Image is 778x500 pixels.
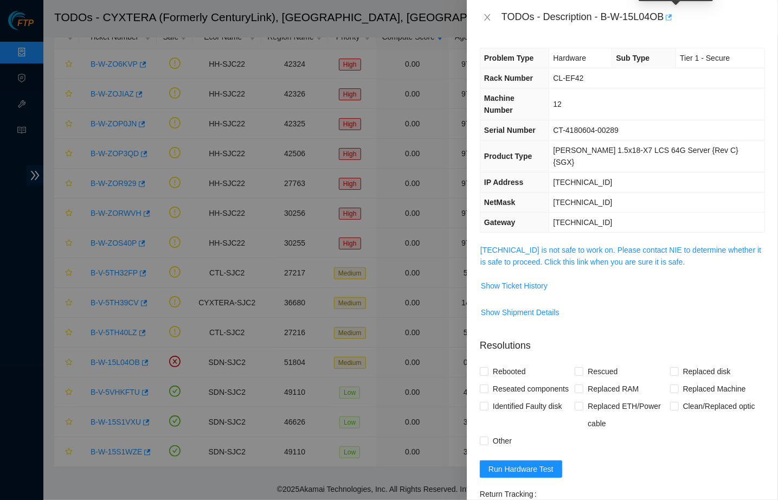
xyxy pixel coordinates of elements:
[553,218,612,227] span: [TECHNICAL_ID]
[484,54,534,62] span: Problem Type
[480,460,562,478] button: Run Hardware Test
[553,54,586,62] span: Hardware
[679,363,735,380] span: Replaced disk
[583,380,643,398] span: Replaced RAM
[488,363,530,380] span: Rebooted
[488,380,573,398] span: Reseated components
[480,304,560,321] button: Show Shipment Details
[553,178,612,187] span: [TECHNICAL_ID]
[480,330,765,353] p: Resolutions
[484,94,515,114] span: Machine Number
[616,54,650,62] span: Sub Type
[483,13,492,22] span: close
[501,9,765,26] div: TODOs - Description - B-W-15L04OB
[553,198,612,207] span: [TECHNICAL_ID]
[484,126,536,134] span: Serial Number
[583,363,622,380] span: Rescued
[553,100,562,108] span: 12
[553,74,583,82] span: CL-EF42
[481,306,560,318] span: Show Shipment Details
[679,380,750,398] span: Replaced Machine
[484,74,533,82] span: Rack Number
[480,246,761,266] a: [TECHNICAL_ID] is not safe to work on. Please contact NIE to determine whether it is safe to proc...
[553,146,738,166] span: [PERSON_NAME] 1.5x18-X7 LCS 64G Server {Rev C} {SGX}
[484,178,523,187] span: IP Address
[488,432,516,450] span: Other
[484,152,532,161] span: Product Type
[680,54,730,62] span: Tier 1 - Secure
[488,463,554,475] span: Run Hardware Test
[583,398,670,432] span: Replaced ETH/Power cable
[481,280,548,292] span: Show Ticket History
[484,218,516,227] span: Gateway
[679,398,760,415] span: Clean/Replaced optic
[484,198,516,207] span: NetMask
[480,277,548,294] button: Show Ticket History
[488,398,567,415] span: Identified Faulty disk
[553,126,619,134] span: CT-4180604-00289
[480,12,495,23] button: Close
